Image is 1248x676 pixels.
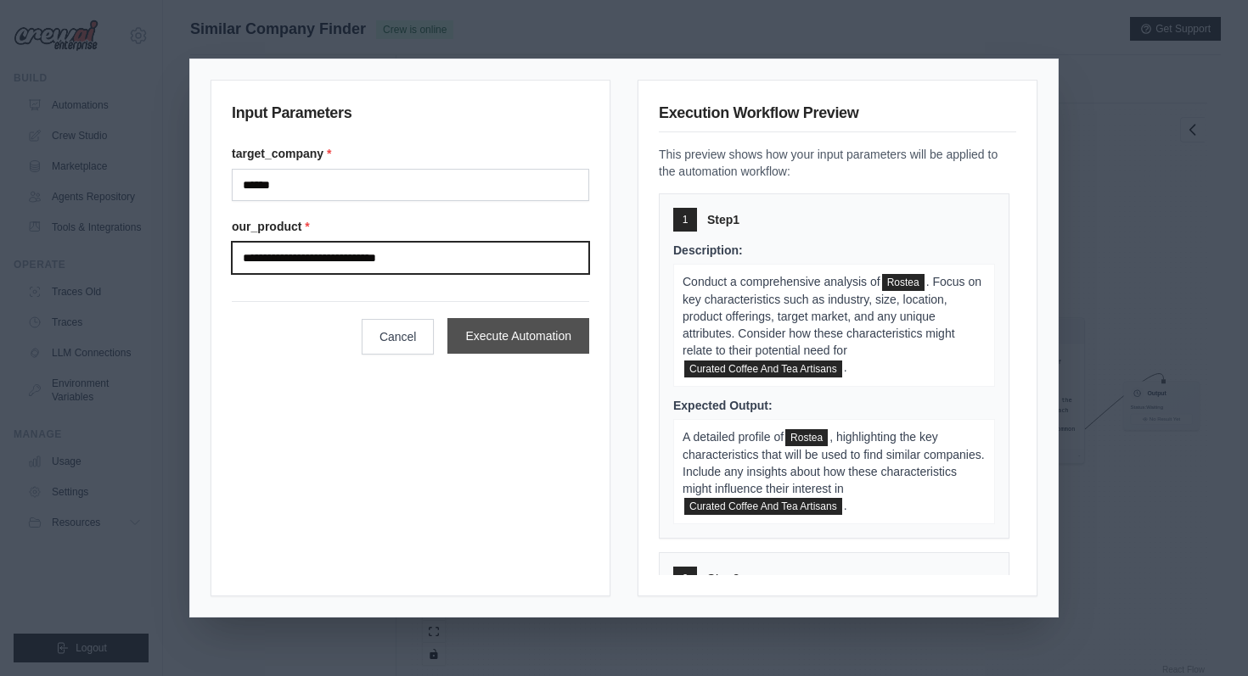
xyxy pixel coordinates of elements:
span: target_company [785,429,828,446]
h3: Execution Workflow Preview [659,101,1016,132]
span: our_product [684,360,842,377]
span: Expected Output: [673,399,773,412]
span: 1 [683,213,689,226]
button: Execute Automation [447,318,589,354]
span: Step 2 [707,570,739,587]
span: Step 1 [707,211,739,228]
span: 2 [683,572,689,585]
span: A detailed profile of [683,430,784,444]
span: our_product [684,498,842,515]
span: Conduct a comprehensive analysis of [683,275,880,288]
span: . [844,360,847,374]
h3: Input Parameters [232,101,589,131]
label: target_company [232,145,589,162]
p: This preview shows how your input parameters will be applied to the automation workflow: [659,146,1016,180]
span: . Focus on key characteristics such as industry, size, location, product offerings, target market... [683,275,981,357]
label: our_product [232,218,589,235]
span: Description: [673,243,743,257]
button: Cancel [362,319,435,355]
iframe: Chat Widget [1163,595,1248,676]
span: , highlighting the key characteristics that will be used to find similar companies. Include any i... [683,430,985,495]
span: . [844,499,847,512]
span: target_company [882,274,925,291]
